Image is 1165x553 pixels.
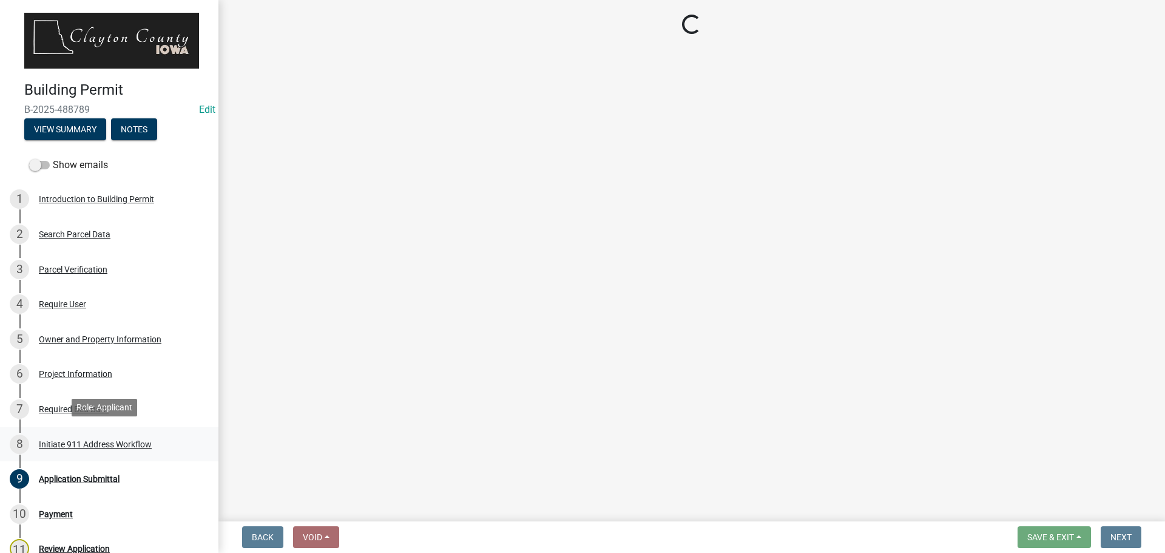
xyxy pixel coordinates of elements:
[10,364,29,384] div: 6
[24,104,194,115] span: B-2025-488789
[10,504,29,524] div: 10
[10,469,29,489] div: 9
[39,405,109,413] div: Required Bed Bath
[24,118,106,140] button: View Summary
[24,81,209,99] h4: Building Permit
[1110,532,1132,542] span: Next
[111,125,157,135] wm-modal-confirm: Notes
[10,294,29,314] div: 4
[303,532,322,542] span: Void
[10,225,29,244] div: 2
[39,195,154,203] div: Introduction to Building Permit
[39,335,161,344] div: Owner and Property Information
[39,265,107,274] div: Parcel Verification
[24,125,106,135] wm-modal-confirm: Summary
[72,399,137,416] div: Role: Applicant
[1027,532,1074,542] span: Save & Exit
[24,13,199,69] img: Clayton County, Iowa
[10,399,29,419] div: 7
[293,526,339,548] button: Void
[1018,526,1091,548] button: Save & Exit
[10,260,29,279] div: 3
[39,510,73,518] div: Payment
[10,435,29,454] div: 8
[242,526,283,548] button: Back
[39,370,112,378] div: Project Information
[29,158,108,172] label: Show emails
[199,104,215,115] a: Edit
[39,475,120,483] div: Application Submittal
[39,300,86,308] div: Require User
[111,118,157,140] button: Notes
[252,532,274,542] span: Back
[39,440,152,449] div: Initiate 911 Address Workflow
[39,545,110,553] div: Review Application
[10,189,29,209] div: 1
[1101,526,1141,548] button: Next
[199,104,215,115] wm-modal-confirm: Edit Application Number
[39,230,110,239] div: Search Parcel Data
[10,330,29,349] div: 5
